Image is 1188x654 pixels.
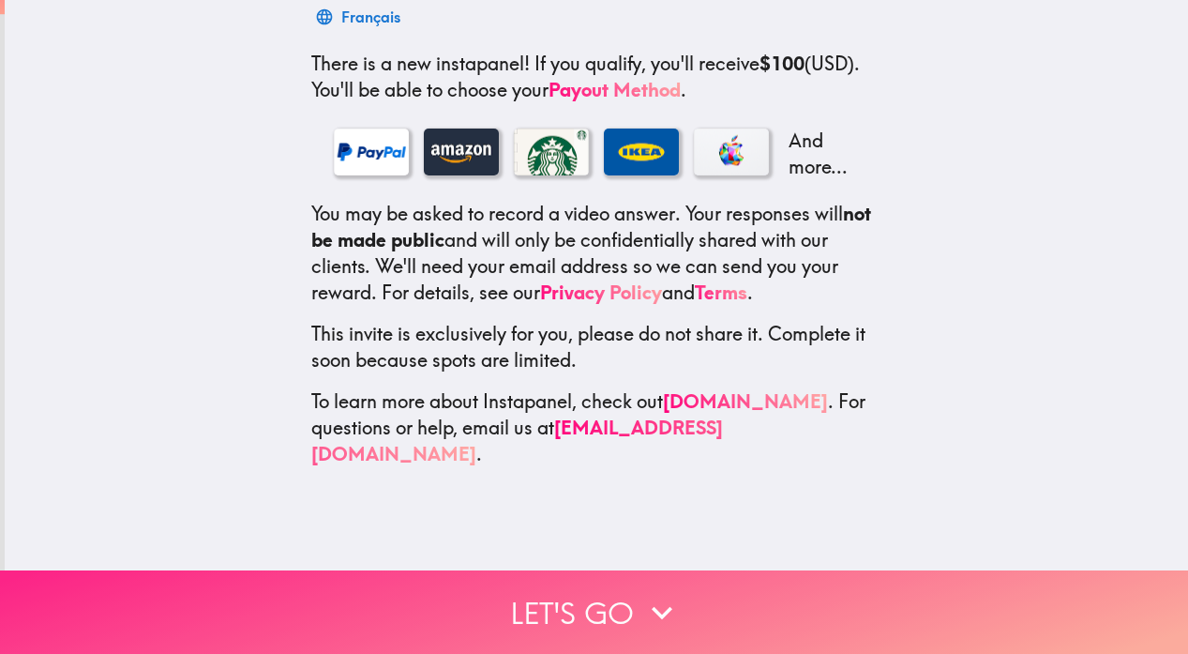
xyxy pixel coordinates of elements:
[311,201,881,306] p: You may be asked to record a video answer. Your responses will and will only be confidentially sh...
[784,128,859,180] p: And more...
[311,51,881,103] p: If you qualify, you'll receive (USD) . You'll be able to choose your .
[663,389,828,413] a: [DOMAIN_NAME]
[759,52,805,75] b: $100
[311,321,881,373] p: This invite is exclusively for you, please do not share it. Complete it soon because spots are li...
[540,281,662,304] a: Privacy Policy
[311,416,723,465] a: [EMAIL_ADDRESS][DOMAIN_NAME]
[311,202,871,251] b: not be made public
[311,388,881,467] p: To learn more about Instapanel, check out . For questions or help, email us at .
[311,52,530,75] span: There is a new instapanel!
[341,4,400,30] div: Français
[695,281,747,304] a: Terms
[549,78,681,101] a: Payout Method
